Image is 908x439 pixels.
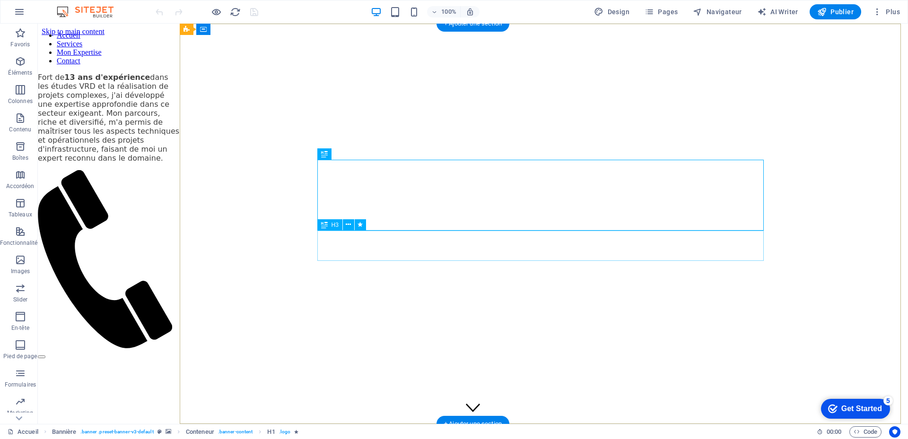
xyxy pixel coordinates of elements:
p: Pied de page [3,353,37,360]
p: Marketing [7,409,33,417]
div: + Ajouter une section [437,416,509,432]
p: Colonnes [8,97,33,105]
button: Navigateur [689,4,745,19]
p: Slider [13,296,28,303]
p: En-tête [11,324,29,332]
p: Éléments [8,69,32,77]
span: Pages [645,7,678,17]
div: Get Started [28,10,69,19]
button: Publier [810,4,861,19]
i: Cet élément contient une animation. [294,429,298,434]
p: Tableaux [9,211,32,218]
p: Boîtes [12,154,28,162]
button: 100% [427,6,461,17]
span: H3 [332,222,339,228]
img: Editor Logo [54,6,125,17]
p: Contenu [9,126,31,133]
span: . banner .preset-banner-v3-default [80,426,154,438]
button: Cliquez ici pour quitter le mode Aperçu et poursuivre l'édition. [210,6,222,17]
button: Pages [641,4,681,19]
div: Design (Ctrl+Alt+Y) [590,4,633,19]
span: Cliquez pour sélectionner. Double-cliquez pour modifier. [267,426,275,438]
i: Cet élément est une présélection personnalisable. [157,429,162,434]
span: . banner-content [218,426,253,438]
span: : [833,428,835,435]
span: Cliquez pour sélectionner. Double-cliquez pour modifier. [186,426,214,438]
button: Usercentrics [889,426,900,438]
i: Cet élément contient un arrière-plan. [166,429,171,434]
span: Cliquez pour sélectionner. Double-cliquez pour modifier. [52,426,77,438]
button: Code [849,426,882,438]
span: . logo [279,426,290,438]
p: Accordéon [6,182,34,190]
div: Get Started 5 items remaining, 0% complete [8,5,77,25]
button: AI Writer [753,4,802,19]
h6: Durée de la session [817,426,842,438]
nav: breadcrumb [52,426,298,438]
h6: 100% [441,6,456,17]
div: 5 [70,2,79,11]
span: 00 00 [827,426,841,438]
p: Formulaires [5,381,36,388]
a: Cliquez pour annuler la sélection. Double-cliquez pour ouvrir Pages. [8,426,38,438]
span: AI Writer [757,7,798,17]
span: Publier [817,7,854,17]
i: Lors du redimensionnement, ajuster automatiquement le niveau de zoom en fonction de l'appareil sé... [466,8,474,16]
button: reload [229,6,241,17]
span: Design [594,7,629,17]
span: Navigateur [693,7,742,17]
span: Code [854,426,877,438]
p: Favoris [10,41,30,48]
button: Design [590,4,633,19]
i: Actualiser la page [230,7,241,17]
button: Plus [869,4,904,19]
span: Plus [873,7,900,17]
div: + Ajouter une section [437,16,509,32]
p: Images [11,267,30,275]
